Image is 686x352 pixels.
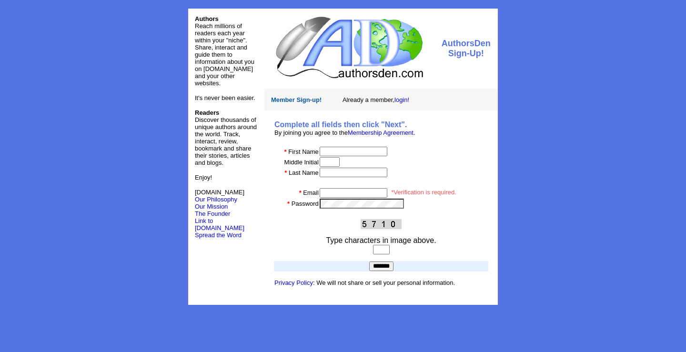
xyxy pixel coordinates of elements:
[271,96,322,103] font: Member Sign-up!
[274,121,407,129] b: Complete all fields then click "Next".
[195,109,257,166] font: Discover thousands of unique authors around the world. Track, interact, review, bookmark and shar...
[195,231,242,239] a: Spread the Word
[274,129,415,136] font: By joining you agree to the .
[195,189,244,203] font: [DOMAIN_NAME]
[195,174,212,181] font: Enjoy!
[195,22,254,87] font: Reach millions of readers each year within your "niche". Share, interact and guide them to inform...
[292,200,319,207] font: Password
[442,39,491,58] font: AuthorsDen Sign-Up!
[391,189,456,196] font: *Verification is required.
[289,169,319,176] font: Last Name
[195,217,244,231] a: Link to [DOMAIN_NAME]
[274,279,455,286] font: : We will not share or sell your personal information.
[195,15,219,22] font: Authors
[343,96,409,103] font: Already a member,
[195,231,242,239] font: Spread the Word
[394,96,409,103] a: login!
[348,129,414,136] a: Membership Agreement
[195,109,219,116] b: Readers
[195,210,230,217] a: The Founder
[195,203,228,210] a: Our Mission
[303,189,319,196] font: Email
[273,15,424,80] img: logo.jpg
[274,279,313,286] a: Privacy Policy
[361,219,402,229] img: This Is CAPTCHA Image
[326,236,436,244] font: Type characters in image above.
[284,159,319,166] font: Middle Initial
[288,148,319,155] font: First Name
[195,196,237,203] a: Our Philosophy
[195,94,255,101] font: It's never been easier.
